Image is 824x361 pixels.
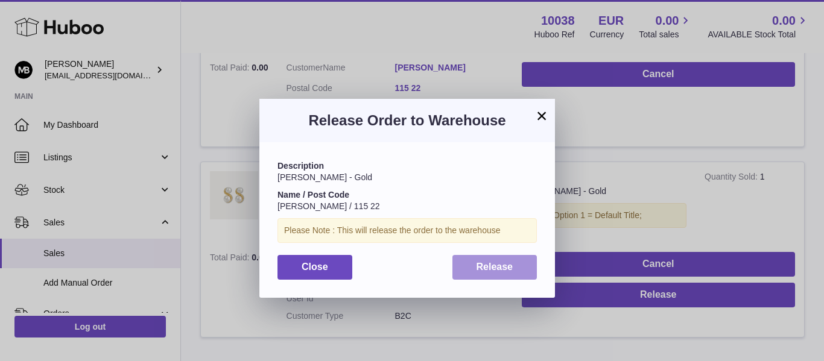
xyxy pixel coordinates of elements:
[452,255,537,280] button: Release
[277,111,537,130] h3: Release Order to Warehouse
[277,190,349,199] strong: Name / Post Code
[277,201,380,211] span: [PERSON_NAME] / 115 22
[534,108,549,123] button: ×
[477,262,513,272] span: Release
[277,218,537,243] div: Please Note : This will release the order to the warehouse
[302,262,328,272] span: Close
[277,172,372,182] span: [PERSON_NAME] - Gold
[277,161,324,171] strong: Description
[277,255,352,280] button: Close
